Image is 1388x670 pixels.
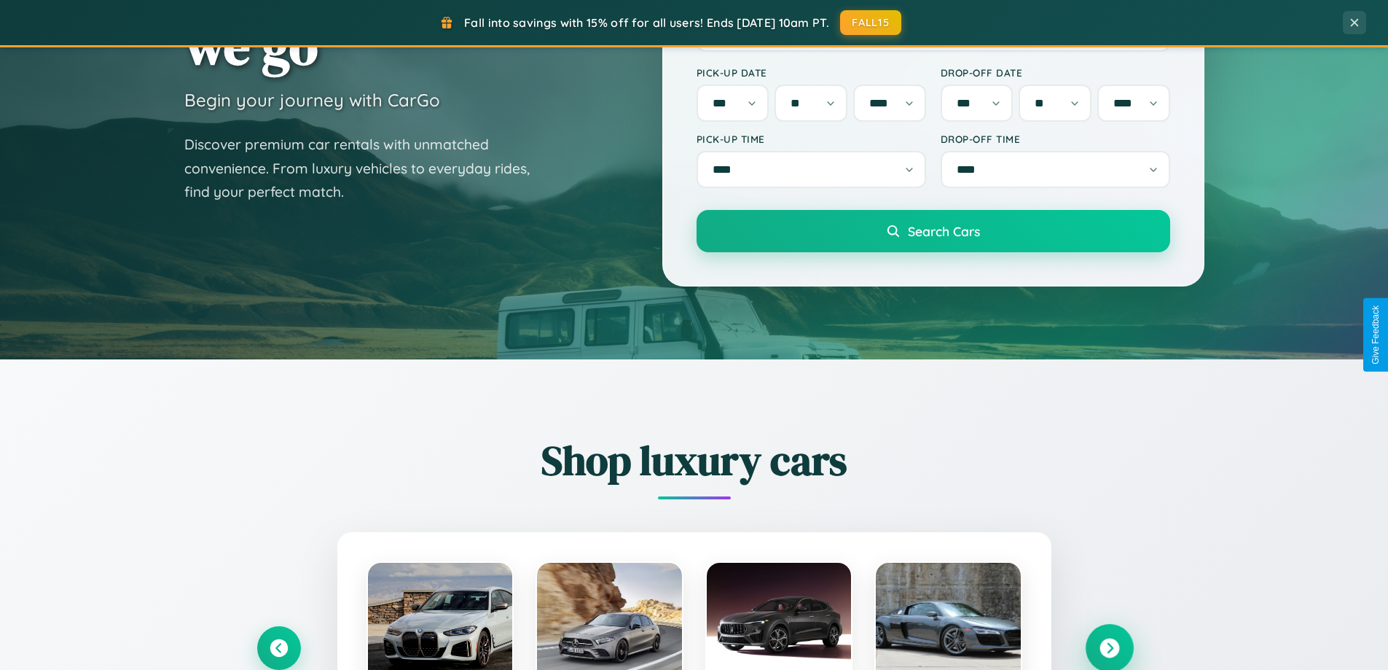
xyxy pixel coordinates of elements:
[184,89,440,111] h3: Begin your journey with CarGo
[908,223,980,239] span: Search Cars
[464,15,829,30] span: Fall into savings with 15% off for all users! Ends [DATE] 10am PT.
[1371,305,1381,365] div: Give Feedback
[941,66,1170,79] label: Drop-off Date
[941,133,1170,145] label: Drop-off Time
[697,66,926,79] label: Pick-up Date
[697,133,926,145] label: Pick-up Time
[257,432,1132,488] h2: Shop luxury cars
[697,210,1170,252] button: Search Cars
[184,133,549,204] p: Discover premium car rentals with unmatched convenience. From luxury vehicles to everyday rides, ...
[840,10,901,35] button: FALL15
